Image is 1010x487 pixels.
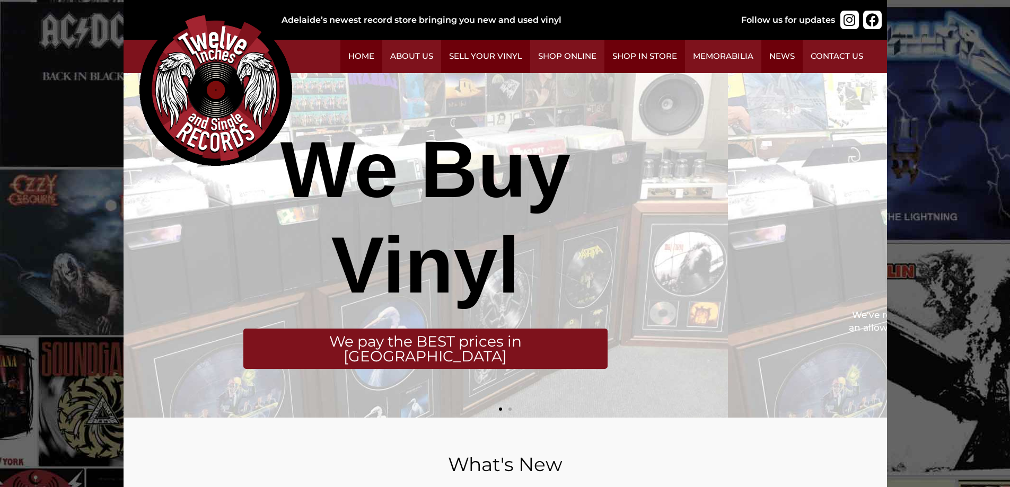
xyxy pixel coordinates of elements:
a: Sell Your Vinyl [441,40,530,73]
div: Slides [124,73,887,418]
h2: What's New [150,455,860,474]
span: Go to slide 2 [508,408,512,411]
a: Shop in Store [604,40,685,73]
a: Home [340,40,382,73]
div: 1 / 2 [124,73,728,418]
div: Adelaide’s newest record store bringing you new and used vinyl [282,14,707,26]
a: News [761,40,803,73]
a: We Buy VinylWe pay the BEST prices in [GEOGRAPHIC_DATA] [124,73,728,418]
div: We pay the BEST prices in [GEOGRAPHIC_DATA] [243,329,607,369]
span: Go to slide 1 [499,408,502,411]
a: Shop Online [530,40,604,73]
div: We Buy Vinyl [243,122,607,313]
a: About Us [382,40,441,73]
div: Follow us for updates [741,14,835,26]
a: Contact Us [803,40,871,73]
a: Memorabilia [685,40,761,73]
